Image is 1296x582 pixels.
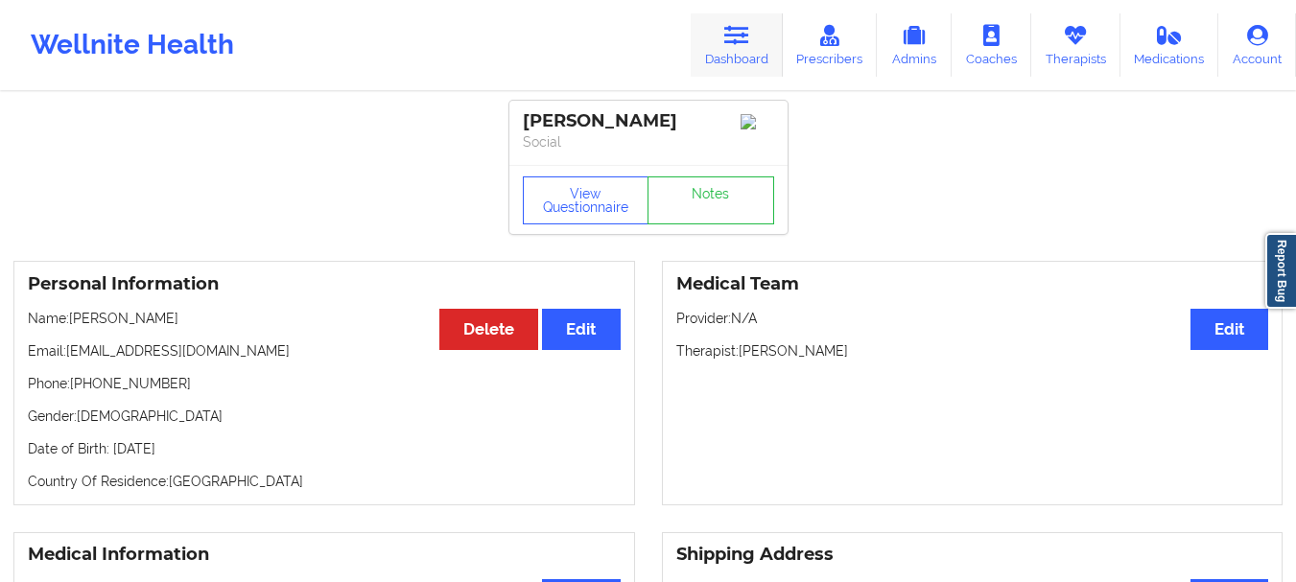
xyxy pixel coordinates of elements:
[28,273,621,295] h3: Personal Information
[1218,13,1296,77] a: Account
[28,439,621,458] p: Date of Birth: [DATE]
[676,309,1269,328] p: Provider: N/A
[28,374,621,393] p: Phone: [PHONE_NUMBER]
[542,309,620,350] button: Edit
[28,472,621,491] p: Country Of Residence: [GEOGRAPHIC_DATA]
[523,132,774,151] p: Social
[1031,13,1120,77] a: Therapists
[1190,309,1268,350] button: Edit
[741,114,774,129] img: Image%2Fplaceholer-image.png
[1120,13,1219,77] a: Medications
[28,341,621,361] p: Email: [EMAIL_ADDRESS][DOMAIN_NAME]
[952,13,1031,77] a: Coaches
[648,176,774,224] a: Notes
[523,176,649,224] button: View Questionnaire
[783,13,878,77] a: Prescribers
[439,309,538,350] button: Delete
[676,341,1269,361] p: Therapist: [PERSON_NAME]
[523,110,774,132] div: [PERSON_NAME]
[691,13,783,77] a: Dashboard
[676,544,1269,566] h3: Shipping Address
[28,544,621,566] h3: Medical Information
[28,407,621,426] p: Gender: [DEMOGRAPHIC_DATA]
[28,309,621,328] p: Name: [PERSON_NAME]
[1265,233,1296,309] a: Report Bug
[676,273,1269,295] h3: Medical Team
[877,13,952,77] a: Admins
